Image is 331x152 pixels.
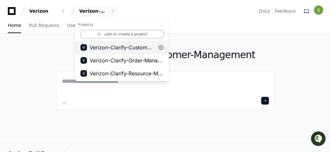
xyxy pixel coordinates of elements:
[22,48,106,55] div: Start new chat
[90,70,164,77] span: Verizon-Clarify-Resource-Management
[259,8,270,14] a: Docs
[22,55,94,60] div: We're offline, but we'll be back soon!
[65,68,79,73] span: Pylon
[56,49,275,61] h1: Verizon-Clarify-Customer-Management
[29,18,59,33] a: Pull Requests
[75,19,169,30] h1: Projects
[310,131,328,148] iframe: Open customer support
[27,5,68,17] button: Verizon
[6,6,19,19] img: PlayerZero
[29,8,57,14] div: Verizon
[79,8,107,14] div: Verizon-Clarify-Customer-Management
[90,44,154,51] span: Verizon-Clarify-Customer-Management
[80,70,87,77] div: V
[275,8,296,14] button: Feedback
[110,50,118,58] button: Start new chat
[67,23,80,27] span: Users
[77,5,118,17] button: Verizon-Clarify-Customer-Management
[67,18,80,33] a: Users
[6,26,118,36] div: Welcome
[80,57,87,64] div: V
[80,30,164,38] a: Join or create a project
[8,23,21,27] span: Home
[90,57,164,64] span: Verizon-Clarify-Order-Management
[80,44,87,51] div: V
[46,68,79,73] a: Powered byPylon
[29,23,59,27] span: Pull Requests
[75,18,169,81] div: Verizon
[6,48,18,60] img: 1756235613930-3d25f9e4-fa56-45dd-b3ad-e072dfbd1548
[8,18,21,33] a: Home
[314,6,323,15] img: ACg8ocINzQSuW7JbJNliuvK4fIheIvEbA_uDwFl7oGhbWd6Dg5VA=s96-c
